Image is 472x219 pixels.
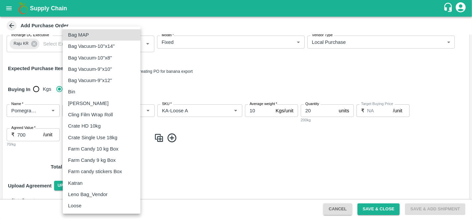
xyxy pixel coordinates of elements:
[68,122,101,130] p: Crate HD 10kg
[68,145,118,153] p: Farm Candy 10 kg Box
[68,111,113,118] p: Cling Film Wrap Roll
[68,202,81,209] p: Loose
[68,168,122,175] p: Farm candy stickers Box
[68,100,109,107] p: [PERSON_NAME]
[68,134,118,141] p: Crate Single Use 18kg
[68,191,108,198] p: Leno Bag_Vendor
[68,43,115,50] p: Bag Vacuum-10''x14''
[68,157,116,164] p: Farm Candy 9 kg Box
[68,179,83,187] p: Katran
[68,77,112,84] p: Bag Vacuum-9''x12''
[68,65,112,73] p: Bag Vacuum-9''x10''
[68,31,89,39] p: Bag MAP
[68,54,112,61] p: Bag Vacuum-10''x8''
[68,88,75,95] p: Bin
